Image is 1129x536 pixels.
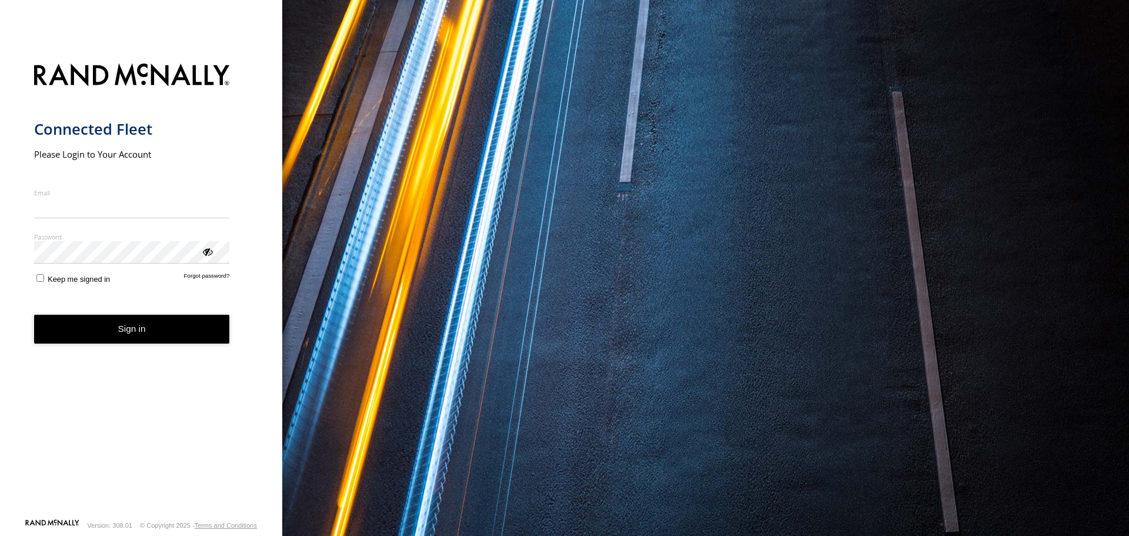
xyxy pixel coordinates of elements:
input: Keep me signed in [36,274,44,282]
h1: Connected Fleet [34,119,230,139]
div: ViewPassword [201,245,213,257]
button: Sign in [34,315,230,344]
form: main [34,56,249,518]
img: Rand McNally [34,61,230,91]
label: Email [34,188,230,197]
div: Version: 308.01 [88,522,132,529]
a: Visit our Website [25,520,79,531]
label: Password [34,232,230,241]
a: Forgot password? [184,272,230,284]
h2: Please Login to Your Account [34,148,230,160]
div: © Copyright 2025 - [140,522,257,529]
span: Keep me signed in [48,275,110,284]
a: Terms and Conditions [195,522,257,529]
